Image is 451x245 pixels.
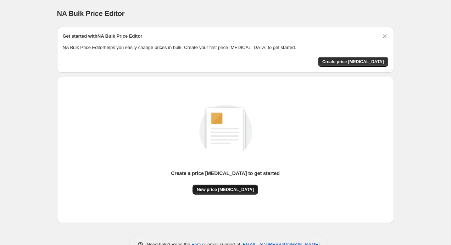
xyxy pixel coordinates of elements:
button: New price [MEDICAL_DATA] [193,185,258,195]
button: Create price change job [318,57,388,67]
p: Create a price [MEDICAL_DATA] to get started [171,170,280,177]
span: Create price [MEDICAL_DATA] [322,59,384,65]
span: NA Bulk Price Editor [57,10,125,17]
h2: Get started with NA Bulk Price Editor [63,33,143,40]
span: New price [MEDICAL_DATA] [197,187,254,192]
button: Dismiss card [381,33,388,40]
p: NA Bulk Price Editor helps you easily change prices in bulk. Create your first price [MEDICAL_DAT... [63,44,388,51]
